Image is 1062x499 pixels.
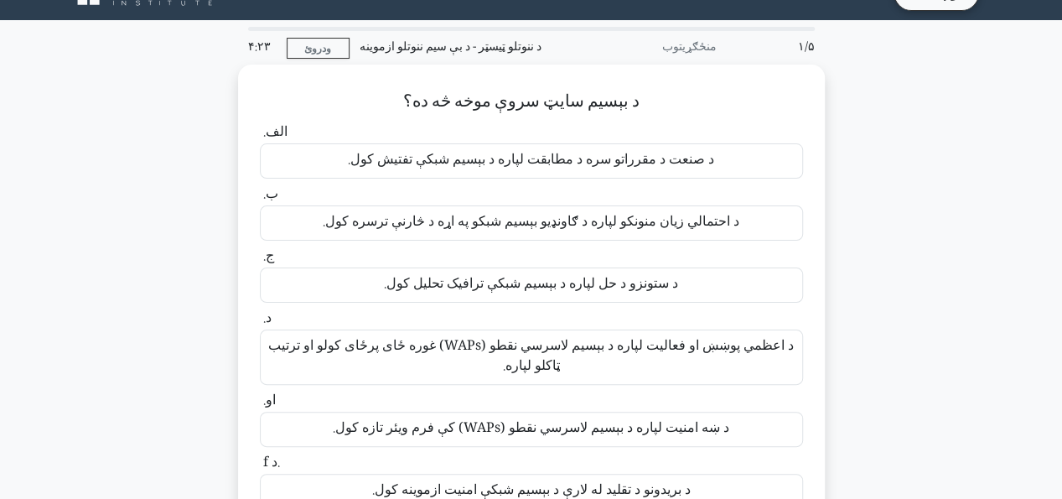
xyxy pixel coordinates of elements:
font: د ښه امنیت لپاره د بېسیم لاسرسي نقطو (WAPs) کې فرم ویئر تازه کول. [333,418,729,440]
font: د صنعت د مقرراتو سره د مطابقت لپاره د بېسیم شبکې تفتیش کول. [348,149,714,172]
font: د. [263,308,272,330]
font: الف. [263,122,288,144]
font: منځګړیتوب [662,38,717,58]
font: د ستونزو د حل لپاره د بېسیم شبکې ترافیک تحلیل کول. [384,273,678,296]
a: ودروئ [287,38,350,59]
font: د احتمالي زیان منونکو لپاره د ګاونډیو بېسیم شبکو په اړه د څارنې ترسره کول. [323,211,739,234]
font: ج. [263,246,274,268]
font: f د. [263,452,280,475]
font: د اعظمي پوښښ او فعالیت لپاره د بېسیم لاسرسي نقطو (WAPs) غوره ځای پرځای کولو او ترتیب ټاکلو لپاره. [268,335,794,378]
font: د ننوتلو ټیسټر - د بې سیم ننوتلو ازموینه [360,38,541,58]
font: ۱/۵ [798,38,815,58]
font: ب. [263,184,278,206]
font: د بېسیم سایټ سروې موخه څه ده؟ [403,89,640,117]
font: او. [263,390,276,413]
font: ۴:۲۳ [248,38,271,58]
font: ودروئ [304,43,331,55]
